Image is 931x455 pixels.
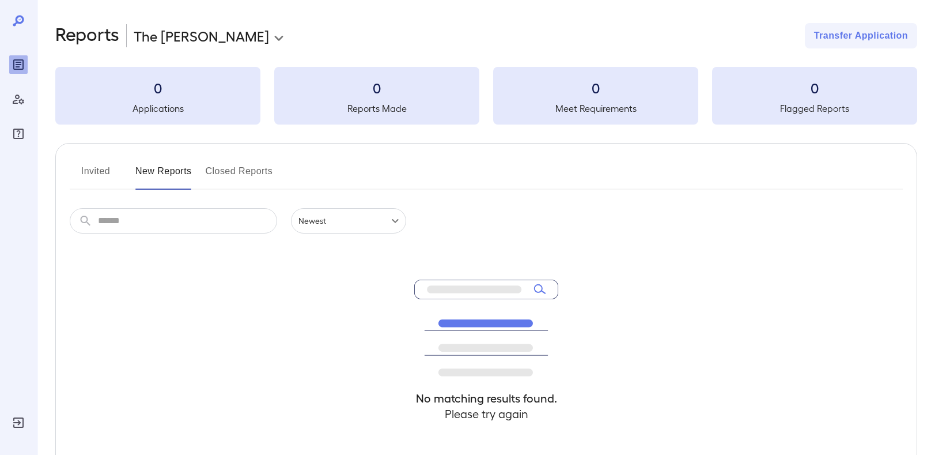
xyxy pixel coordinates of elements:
[805,23,917,48] button: Transfer Application
[55,67,917,125] summary: 0Applications0Reports Made0Meet Requirements0Flagged Reports
[55,78,260,97] h3: 0
[291,208,406,234] div: Newest
[274,78,479,97] h3: 0
[493,78,698,97] h3: 0
[70,162,122,190] button: Invited
[712,78,917,97] h3: 0
[9,55,28,74] div: Reports
[55,101,260,115] h5: Applications
[9,413,28,432] div: Log Out
[712,101,917,115] h5: Flagged Reports
[493,101,698,115] h5: Meet Requirements
[274,101,479,115] h5: Reports Made
[414,390,558,406] h4: No matching results found.
[55,23,119,48] h2: Reports
[9,125,28,143] div: FAQ
[134,27,269,45] p: The [PERSON_NAME]
[206,162,273,190] button: Closed Reports
[9,90,28,108] div: Manage Users
[414,406,558,422] h4: Please try again
[135,162,192,190] button: New Reports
